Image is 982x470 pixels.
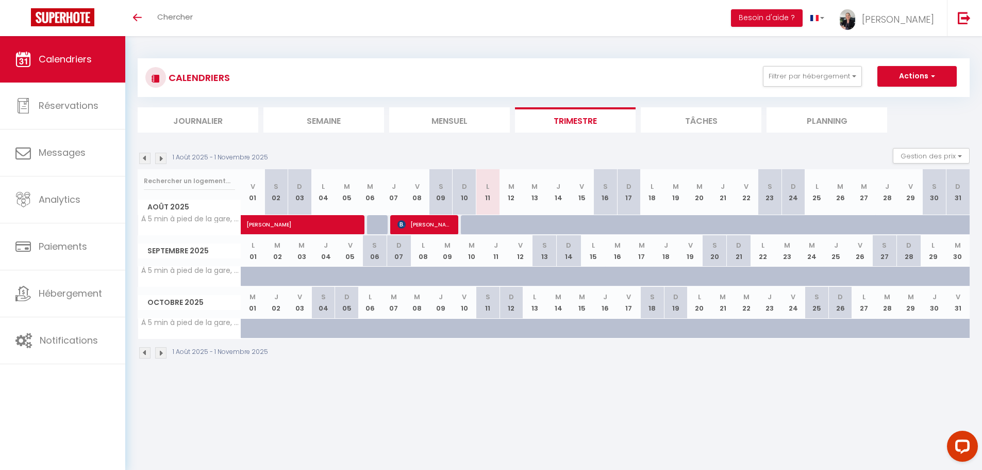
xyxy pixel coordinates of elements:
abbr: L [592,240,595,250]
th: 13 [523,287,547,318]
abbr: V [858,240,862,250]
th: 01 [241,287,265,318]
th: 04 [311,287,335,318]
abbr: M [908,292,914,302]
th: 27 [872,235,896,267]
abbr: V [297,292,302,302]
th: 11 [476,287,500,318]
abbr: M [469,240,475,250]
abbr: S [274,182,278,191]
abbr: L [252,240,255,250]
span: Paiements [39,240,87,253]
span: Notifications [40,334,98,347]
li: Mensuel [389,107,510,133]
abbr: L [862,292,866,302]
span: Hébergement [39,287,102,300]
abbr: V [518,240,523,250]
abbr: V [462,292,467,302]
th: 10 [453,287,476,318]
th: 31 [946,169,970,215]
abbr: S [814,292,819,302]
abbr: D [955,182,960,191]
abbr: M [696,182,703,191]
abbr: M [579,292,585,302]
th: 03 [288,287,312,318]
span: Calendriers [39,53,92,66]
abbr: D [396,240,402,250]
th: 01 [241,235,265,267]
abbr: D [297,182,302,191]
th: 08 [406,169,429,215]
abbr: V [688,240,693,250]
th: 24 [781,169,805,215]
th: 21 [711,287,735,318]
abbr: V [791,292,795,302]
abbr: M [743,292,750,302]
th: 23 [775,235,800,267]
th: 07 [382,287,406,318]
th: 26 [848,235,872,267]
span: Chercher [157,11,193,22]
th: 16 [593,169,617,215]
th: 30 [945,235,970,267]
iframe: LiveChat chat widget [939,427,982,470]
span: À 5 min à pied de la gare, du Tram et du centre commercial Les rives de l'orne [140,267,243,274]
th: 03 [288,169,312,215]
abbr: V [579,182,584,191]
th: 22 [751,235,775,267]
abbr: V [348,240,353,250]
abbr: J [324,240,328,250]
th: 25 [805,287,829,318]
th: 19 [664,169,688,215]
abbr: J [768,292,772,302]
abbr: S [768,182,772,191]
span: [PERSON_NAME] [246,209,365,229]
abbr: M [639,240,645,250]
abbr: M [955,240,961,250]
th: 17 [617,287,641,318]
abbr: V [415,182,420,191]
abbr: L [761,240,764,250]
th: 22 [735,169,758,215]
abbr: M [391,292,397,302]
abbr: J [439,292,443,302]
abbr: D [906,240,911,250]
abbr: S [372,240,377,250]
img: logout [958,11,971,24]
abbr: M [673,182,679,191]
span: À 5 min à pied de la gare, du Tram et du centre commercial Les rives de l'orne [140,215,243,223]
abbr: L [322,182,325,191]
h3: CALENDRIERS [166,66,230,89]
abbr: D [736,240,741,250]
abbr: S [486,292,490,302]
th: 07 [382,169,406,215]
abbr: M [809,240,815,250]
abbr: L [815,182,819,191]
li: Planning [767,107,887,133]
span: Octobre 2025 [138,295,241,310]
abbr: S [932,182,937,191]
abbr: J [603,292,607,302]
abbr: M [531,182,538,191]
abbr: M [508,182,514,191]
abbr: S [650,292,655,302]
li: Semaine [263,107,384,133]
th: 12 [500,287,523,318]
th: 15 [570,169,594,215]
li: Tâches [641,107,761,133]
abbr: V [744,182,748,191]
th: 30 [923,169,946,215]
th: 06 [362,235,387,267]
abbr: M [249,292,256,302]
th: 26 [828,287,852,318]
th: 12 [508,235,532,267]
th: 27 [852,169,876,215]
abbr: L [422,240,425,250]
th: 26 [828,169,852,215]
abbr: D [462,182,467,191]
th: 13 [532,235,557,267]
abbr: M [784,240,790,250]
th: 19 [678,235,702,267]
th: 29 [899,169,923,215]
th: 28 [896,235,921,267]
